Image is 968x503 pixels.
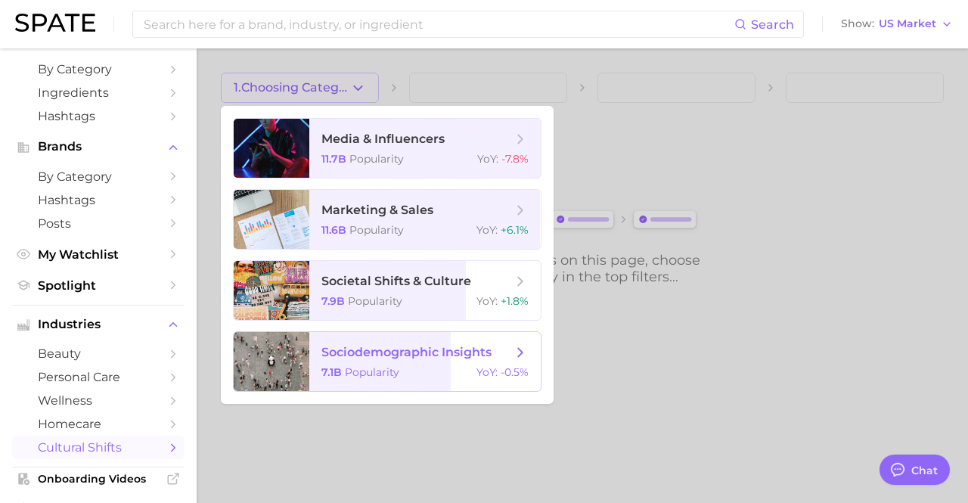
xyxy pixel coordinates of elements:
span: US Market [879,20,936,28]
span: 7.1b [321,365,342,379]
a: My Watchlist [12,243,185,266]
span: Popularity [349,152,404,166]
span: YoY : [477,152,498,166]
span: Show [841,20,874,28]
a: Hashtags [12,104,185,128]
span: Hashtags [38,193,159,207]
span: My Watchlist [38,247,159,262]
span: beauty [38,346,159,361]
span: Onboarding Videos [38,472,159,486]
a: Spotlight [12,274,185,297]
span: Hashtags [38,109,159,123]
span: Posts [38,216,159,231]
span: YoY : [476,223,498,237]
button: ShowUS Market [837,14,957,34]
button: Industries [12,313,185,336]
a: Posts [12,212,185,235]
a: personal care [12,365,185,389]
span: YoY : [476,365,498,379]
span: by Category [38,62,159,76]
span: media & influencers [321,132,445,146]
img: SPATE [15,14,95,32]
a: Onboarding Videos [12,467,185,490]
span: homecare [38,417,159,431]
button: Brands [12,135,185,158]
a: by Category [12,165,185,188]
span: Ingredients [38,85,159,100]
span: +6.1% [501,223,529,237]
span: Search [751,17,794,32]
span: Popularity [345,365,399,379]
a: homecare [12,412,185,436]
ul: 1.Choosing Category [221,106,554,404]
span: marketing & sales [321,203,433,217]
span: -0.5% [501,365,529,379]
span: 11.6b [321,223,346,237]
a: Hashtags [12,188,185,212]
span: Spotlight [38,278,159,293]
a: by Category [12,57,185,81]
span: cultural shifts [38,440,159,455]
span: Industries [38,318,159,331]
a: cultural shifts [12,436,185,459]
span: Popularity [349,223,404,237]
a: wellness [12,389,185,412]
span: wellness [38,393,159,408]
span: sociodemographic insights [321,345,492,359]
span: Popularity [348,294,402,308]
span: personal care [38,370,159,384]
a: beauty [12,342,185,365]
span: 11.7b [321,152,346,166]
input: Search here for a brand, industry, or ingredient [142,11,734,37]
span: by Category [38,169,159,184]
span: societal shifts & culture [321,274,471,288]
span: +1.8% [501,294,529,308]
a: Ingredients [12,81,185,104]
span: Brands [38,140,159,154]
span: YoY : [476,294,498,308]
span: 7.9b [321,294,345,308]
span: -7.8% [501,152,529,166]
